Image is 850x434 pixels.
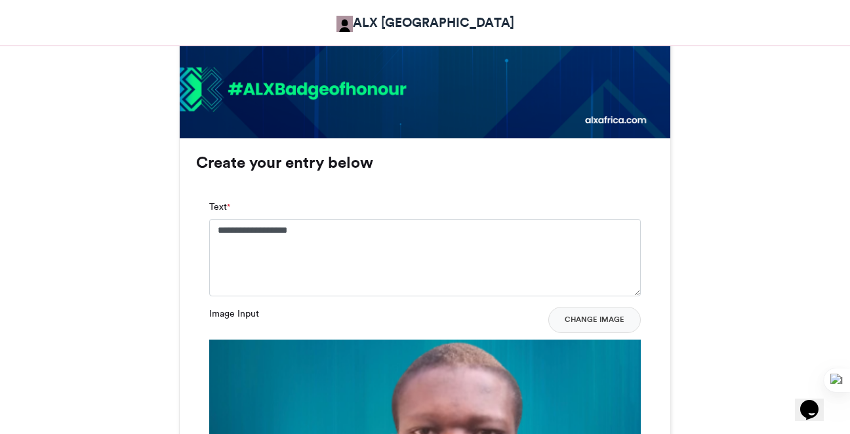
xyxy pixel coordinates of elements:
iframe: chat widget [795,382,837,421]
label: Image Input [209,307,259,321]
button: Change Image [548,307,641,333]
h3: Create your entry below [196,155,654,170]
label: Text [209,200,230,214]
img: ALX Africa [336,16,353,32]
a: ALX [GEOGRAPHIC_DATA] [336,13,514,32]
